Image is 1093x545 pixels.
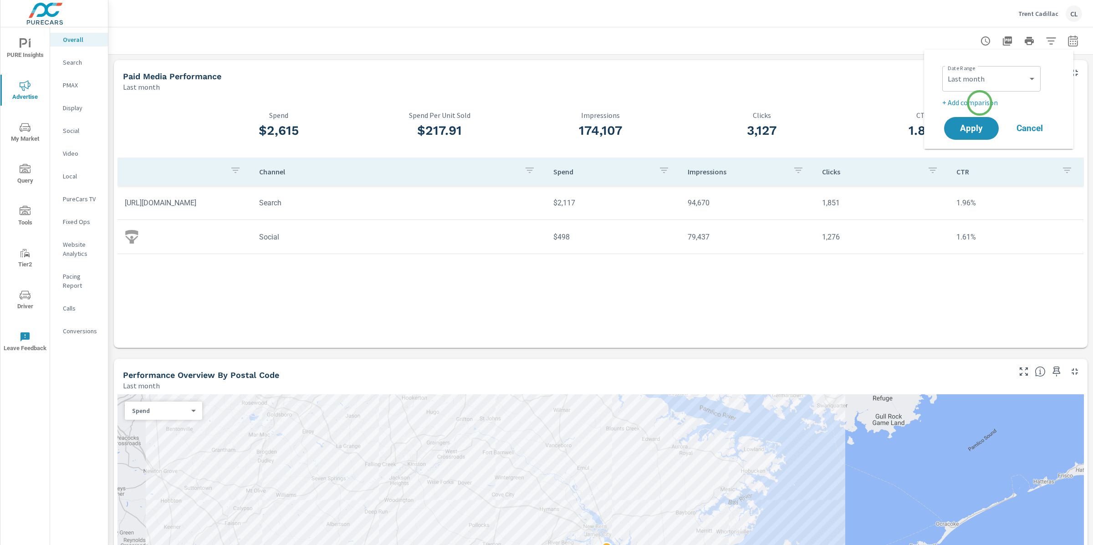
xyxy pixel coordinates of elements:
span: Tools [3,206,47,228]
div: Conversions [50,324,108,338]
span: Understand performance data by postal code. Individual postal codes can be selected and expanded ... [1035,366,1046,377]
td: Search [252,191,546,214]
img: icon-social.svg [125,230,138,244]
span: Advertise [3,80,47,102]
div: Video [50,147,108,160]
p: Local [63,172,101,181]
button: Apply [944,117,999,140]
p: Spend [132,407,188,415]
p: Clicks [822,167,920,176]
span: Apply [953,124,990,132]
td: $2,117 [546,191,680,214]
td: 1.96% [949,191,1083,214]
p: Conversions [63,326,101,336]
h3: $217.91 [359,123,521,138]
td: Social [252,225,546,249]
span: PURE Insights [3,38,47,61]
p: CTR [842,111,1003,119]
button: Make Fullscreen [1016,364,1031,379]
p: Channel [259,167,517,176]
h5: Paid Media Performance [123,71,221,81]
td: [URL][DOMAIN_NAME] [117,191,252,214]
td: 79,437 [680,225,815,249]
p: Calls [63,304,101,313]
span: Cancel [1011,124,1048,132]
button: Minimize Widget [1067,364,1082,379]
div: Pacing Report [50,270,108,292]
span: Tier2 [3,248,47,270]
p: Clicks [681,111,843,119]
p: Spend Per Unit Sold [359,111,521,119]
div: Calls [50,301,108,315]
td: 1.61% [949,225,1083,249]
td: 1,851 [815,191,949,214]
div: Fixed Ops [50,215,108,229]
p: Spend [198,111,359,119]
div: Overall [50,33,108,46]
span: Query [3,164,47,186]
h3: 174,107 [520,123,681,138]
p: Search [63,58,101,67]
h3: 1.8% [842,123,1003,138]
button: Minimize Widget [1067,66,1082,80]
p: Video [63,149,101,158]
div: Search [50,56,108,69]
p: Website Analytics [63,240,101,258]
span: Leave Feedback [3,331,47,354]
p: + Add comparison [942,97,1059,108]
div: Spend [125,407,195,415]
div: CL [1066,5,1082,22]
td: 1,276 [815,225,949,249]
p: Social [63,126,101,135]
p: Impressions [688,167,786,176]
div: Local [50,169,108,183]
p: Trent Cadillac [1018,10,1058,18]
p: Pacing Report [63,272,101,290]
p: Spend [553,167,651,176]
button: Cancel [1002,117,1057,140]
p: Last month [123,81,160,92]
div: Social [50,124,108,138]
button: Select Date Range [1064,32,1082,50]
p: Last month [123,380,160,391]
h3: $2,615 [198,123,359,138]
p: CTR [956,167,1054,176]
button: Print Report [1020,32,1038,50]
td: $498 [546,225,680,249]
div: PureCars TV [50,192,108,206]
td: 94,670 [680,191,815,214]
p: PureCars TV [63,194,101,204]
h5: Performance Overview By Postal Code [123,370,279,380]
p: Fixed Ops [63,217,101,226]
span: Driver [3,290,47,312]
div: PMAX [50,78,108,92]
p: Impressions [520,111,681,119]
div: nav menu [0,27,50,362]
span: My Market [3,122,47,144]
p: Overall [63,35,101,44]
div: Display [50,101,108,115]
span: Save this to your personalized report [1049,364,1064,379]
button: Apply Filters [1042,32,1060,50]
p: PMAX [63,81,101,90]
p: Display [63,103,101,112]
div: Website Analytics [50,238,108,260]
h3: 3,127 [681,123,843,138]
button: "Export Report to PDF" [998,32,1016,50]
